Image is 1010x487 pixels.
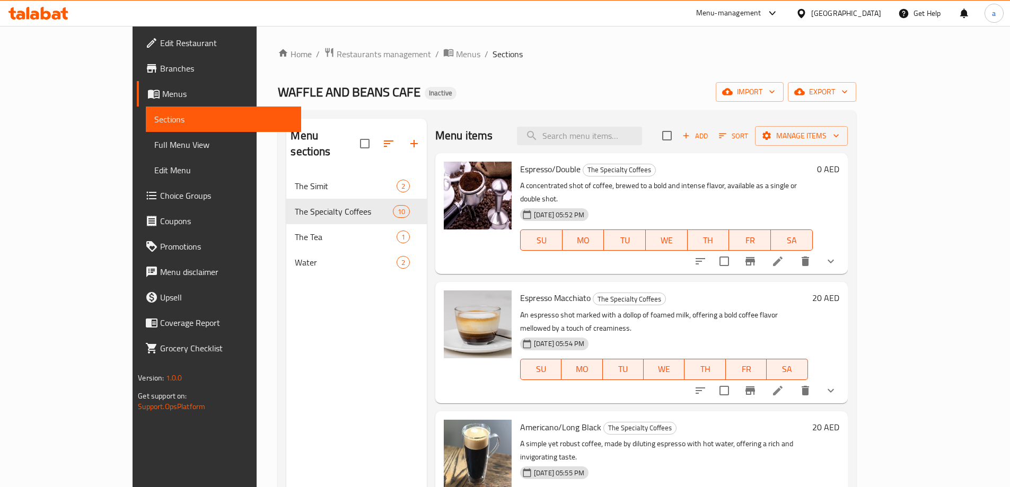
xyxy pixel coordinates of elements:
a: Branches [137,56,301,81]
button: SA [767,359,807,380]
div: Water2 [286,250,427,275]
span: 2 [397,258,409,268]
a: Menus [137,81,301,107]
button: delete [793,249,818,274]
span: import [724,85,775,99]
span: The Specialty Coffees [604,422,676,434]
span: Select section [656,125,678,147]
span: Sort [719,130,748,142]
span: TU [608,233,642,248]
span: Manage items [763,129,839,143]
button: WE [644,359,684,380]
button: Sort [716,128,751,144]
button: WE [646,229,688,251]
div: The Tea1 [286,224,427,250]
span: Espresso/Double [520,161,581,177]
a: Coverage Report [137,310,301,335]
p: A simple yet robust coffee, made by diluting espresso with hot water, offering a rich and invigor... [520,437,808,464]
span: TH [689,361,721,377]
span: MO [567,233,600,248]
button: TH [688,229,730,251]
input: search [517,127,642,145]
span: The Specialty Coffees [593,293,665,305]
span: Inactive [425,88,456,98]
button: Branch-specific-item [737,378,763,403]
button: sort-choices [688,378,713,403]
a: Upsell [137,285,301,310]
button: Branch-specific-item [737,249,763,274]
div: The Specialty Coffees [295,205,392,218]
a: Edit Restaurant [137,30,301,56]
span: Sort items [712,128,755,144]
span: Menus [162,87,293,100]
a: Full Menu View [146,132,301,157]
span: FR [730,361,762,377]
div: Menu-management [696,7,761,20]
span: The Specialty Coffees [583,164,655,176]
span: The Simit [295,180,396,192]
nav: breadcrumb [278,47,856,61]
span: a [992,7,996,19]
span: Branches [160,62,293,75]
div: The Specialty Coffees [603,422,677,435]
a: Menu disclaimer [137,259,301,285]
div: items [397,256,410,269]
li: / [435,48,439,60]
li: / [485,48,488,60]
button: Add [678,128,712,144]
span: Restaurants management [337,48,431,60]
span: Promotions [160,240,293,253]
svg: Show Choices [824,384,837,397]
li: / [316,48,320,60]
button: Manage items [755,126,848,146]
span: Water [295,256,396,269]
span: Edit Menu [154,164,293,176]
svg: Show Choices [824,255,837,268]
span: Menus [456,48,480,60]
span: Grocery Checklist [160,342,293,355]
button: delete [793,378,818,403]
span: The Tea [295,231,396,243]
p: A concentrated shot of coffee, brewed to a bold and intense flavor, available as a single or doub... [520,179,813,206]
span: Select to update [713,250,735,272]
img: Espresso Macchiato [444,290,512,358]
button: sort-choices [688,249,713,274]
span: TU [607,361,639,377]
span: 10 [393,207,409,217]
a: Coupons [137,208,301,234]
div: Inactive [425,87,456,100]
a: Sections [146,107,301,132]
a: Edit menu item [771,384,784,397]
button: export [788,82,856,102]
span: [DATE] 05:54 PM [530,339,589,349]
a: Promotions [137,234,301,259]
span: Coverage Report [160,316,293,329]
p: An espresso shot marked with a dollop of foamed milk, offering a bold coffee flavor mellowed by a... [520,308,808,335]
span: SA [775,233,809,248]
span: SU [525,233,558,248]
button: Add section [401,131,427,156]
span: Select to update [713,379,735,402]
button: FR [729,229,771,251]
span: SU [525,361,557,377]
h6: 20 AED [812,290,839,305]
div: items [397,231,410,243]
div: The Simit2 [286,173,427,199]
span: WAFFLE AND BEANS CAFE [278,80,420,104]
button: TU [604,229,646,251]
div: The Specialty Coffees [583,164,656,176]
nav: Menu sections [286,169,427,279]
span: Add [681,130,709,142]
span: SA [771,361,803,377]
button: import [716,82,784,102]
span: WE [648,361,680,377]
span: [DATE] 05:55 PM [530,468,589,478]
button: show more [818,249,844,274]
span: export [796,85,848,99]
button: SA [771,229,813,251]
span: Full Menu View [154,138,293,151]
button: MO [563,229,604,251]
div: items [393,205,410,218]
span: Sections [493,48,523,60]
